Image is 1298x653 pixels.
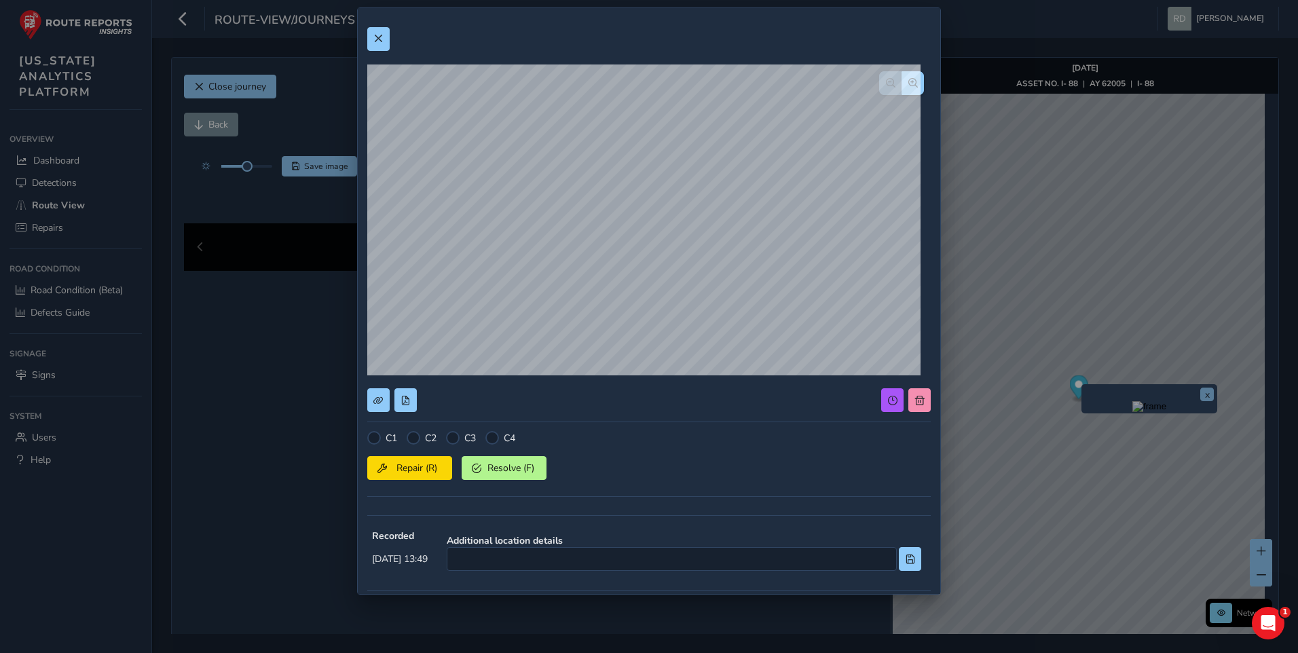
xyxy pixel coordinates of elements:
label: C4 [504,432,515,445]
span: Repair (R) [392,462,442,474]
label: C1 [386,432,397,445]
span: [DATE] 13:49 [372,553,428,565]
span: 1 [1280,607,1291,618]
label: C2 [425,432,437,445]
iframe: Intercom live chat [1252,607,1284,639]
span: Resolve (F) [486,462,536,474]
strong: Additional location details [447,534,921,547]
label: C3 [464,432,476,445]
button: Repair (R) [367,456,452,480]
button: Resolve (F) [462,456,546,480]
strong: Recorded [372,529,428,542]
